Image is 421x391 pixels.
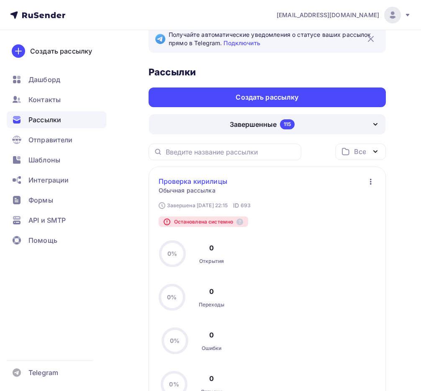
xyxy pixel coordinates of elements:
span: 0% [167,250,177,257]
div: 0 [209,373,214,383]
button: Завершенные 115 [149,114,386,135]
span: 0% [169,381,179,388]
a: Рассылки [7,111,106,128]
span: Обычная рассылка [159,186,216,195]
a: Формы [7,192,106,208]
a: Проверка кирилицы [159,176,241,186]
span: Telegram [28,368,58,378]
span: API и SMTP [28,215,66,225]
span: Дашборд [28,75,60,85]
a: [EMAIL_ADDRESS][DOMAIN_NAME] [277,7,411,23]
div: Создать рассылку [236,93,298,102]
span: 693 [241,201,251,210]
span: 0% [167,293,177,301]
div: Завершенные [230,119,277,129]
span: 0% [170,337,180,344]
input: Введите название рассылки [166,147,296,157]
div: Переходы [199,301,225,308]
span: Шаблоны [28,155,60,165]
div: Создать рассылку [30,46,92,56]
div: 115 [280,119,295,129]
div: Ошибки [202,345,222,352]
div: 0 [209,286,214,296]
a: Отправители [7,131,106,148]
img: Telegram [155,34,165,44]
a: Шаблоны [7,152,106,168]
div: Все [354,147,366,157]
span: Помощь [28,235,57,245]
span: ID [233,201,239,210]
span: Рассылки [28,115,61,125]
a: Контакты [7,91,106,108]
div: 0 [209,330,214,340]
button: Все [335,144,386,160]
span: [EMAIL_ADDRESS][DOMAIN_NAME] [277,11,379,19]
div: Завершена [DATE] 22:15 [159,201,251,210]
div: Остановлена системно [159,216,249,227]
a: Дашборд [7,71,106,88]
span: Получайте автоматические уведомления о статусе ваших рассылок прямо в Telegram. [169,31,379,48]
div: Открытия [199,258,224,265]
span: Контакты [28,95,61,105]
a: Подключить [223,39,260,46]
span: Интеграции [28,175,69,185]
span: Формы [28,195,53,205]
span: Отправители [28,135,73,145]
h3: Рассылки [149,66,386,78]
div: 0 [209,243,214,253]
